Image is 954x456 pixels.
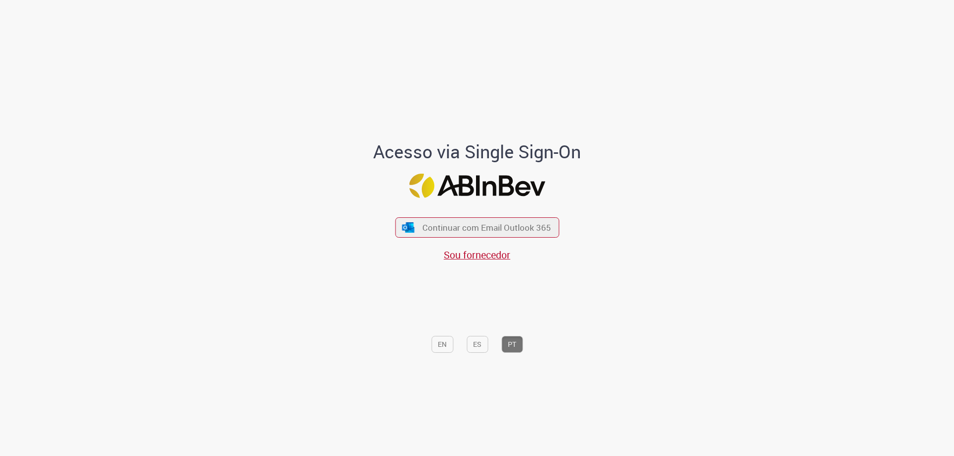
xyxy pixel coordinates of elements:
img: ícone Azure/Microsoft 360 [401,222,415,233]
button: ícone Azure/Microsoft 360 Continuar com Email Outlook 365 [395,217,559,238]
button: PT [501,336,523,353]
img: Logo ABInBev [409,174,545,198]
h1: Acesso via Single Sign-On [339,142,615,162]
button: ES [467,336,488,353]
span: Continuar com Email Outlook 365 [422,222,551,233]
button: EN [431,336,453,353]
a: Sou fornecedor [444,248,510,261]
